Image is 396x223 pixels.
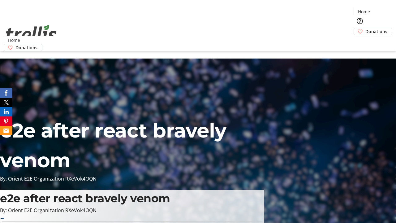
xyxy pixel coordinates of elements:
[4,44,42,51] a: Donations
[15,44,37,51] span: Donations
[8,37,20,43] span: Home
[4,18,59,49] img: Orient E2E Organization RXeVok4OQN's Logo
[354,8,374,15] a: Home
[354,35,366,47] button: Cart
[354,15,366,27] button: Help
[358,8,370,15] span: Home
[354,28,392,35] a: Donations
[4,37,24,43] a: Home
[365,28,387,35] span: Donations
